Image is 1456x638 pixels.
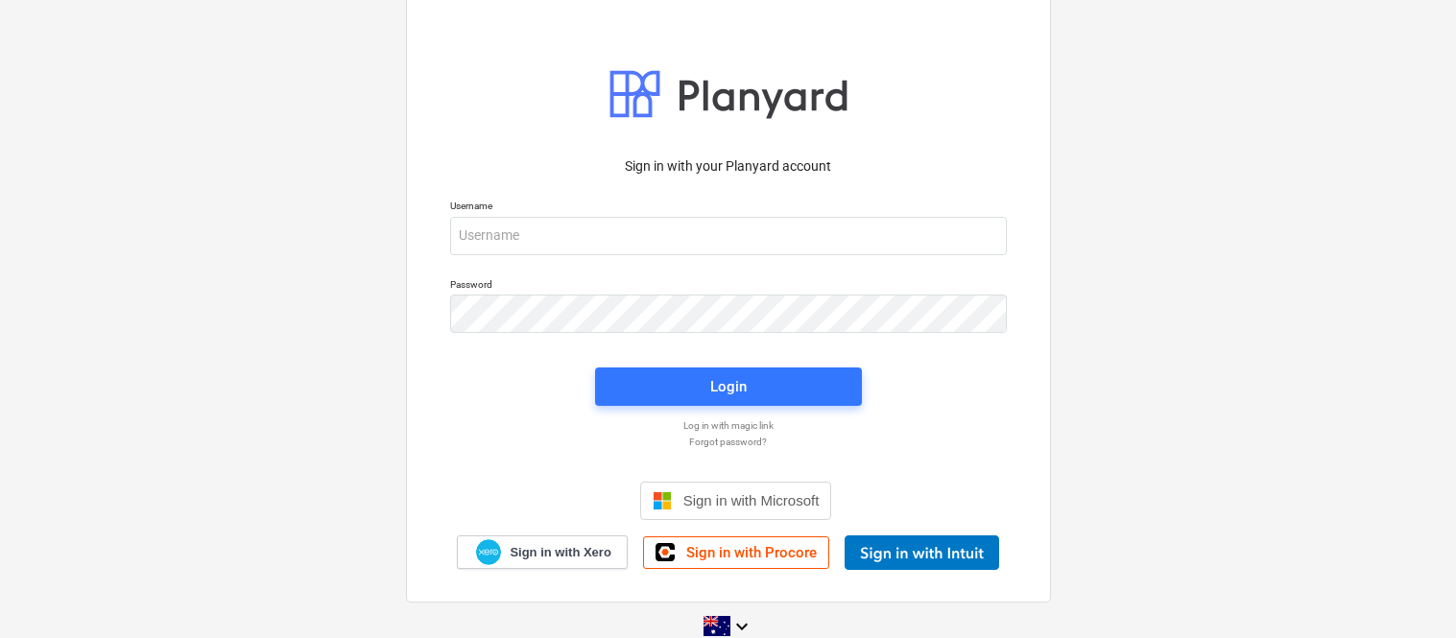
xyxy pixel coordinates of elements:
[476,539,501,565] img: Xero logo
[730,615,753,638] i: keyboard_arrow_down
[450,156,1007,177] p: Sign in with your Planyard account
[441,419,1016,432] a: Log in with magic link
[686,544,817,561] span: Sign in with Procore
[450,217,1007,255] input: Username
[710,374,747,399] div: Login
[643,536,829,569] a: Sign in with Procore
[653,491,672,510] img: Microsoft logo
[457,535,628,569] a: Sign in with Xero
[510,544,610,561] span: Sign in with Xero
[441,436,1016,448] a: Forgot password?
[595,367,862,406] button: Login
[683,492,820,508] span: Sign in with Microsoft
[450,200,1007,216] p: Username
[450,278,1007,295] p: Password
